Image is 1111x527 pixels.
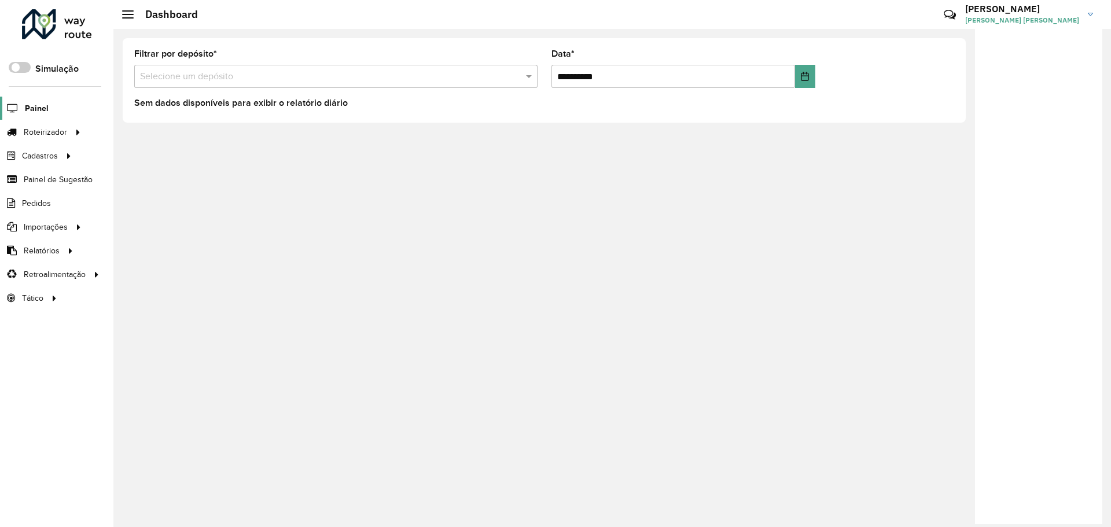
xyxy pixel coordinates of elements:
[551,47,575,61] label: Data
[25,102,49,115] span: Painel
[795,65,815,88] button: Choose Date
[134,96,348,110] label: Sem dados disponíveis para exibir o relatório diário
[965,15,1079,25] span: [PERSON_NAME] [PERSON_NAME]
[24,245,60,257] span: Relatórios
[22,292,43,304] span: Tático
[134,47,217,61] label: Filtrar por depósito
[22,197,51,209] span: Pedidos
[24,126,67,138] span: Roteirizador
[24,221,68,233] span: Importações
[24,174,93,186] span: Painel de Sugestão
[24,268,86,281] span: Retroalimentação
[965,3,1079,14] h3: [PERSON_NAME]
[134,8,198,21] h2: Dashboard
[937,2,962,27] a: Contato Rápido
[35,62,79,76] label: Simulação
[22,150,58,162] span: Cadastros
